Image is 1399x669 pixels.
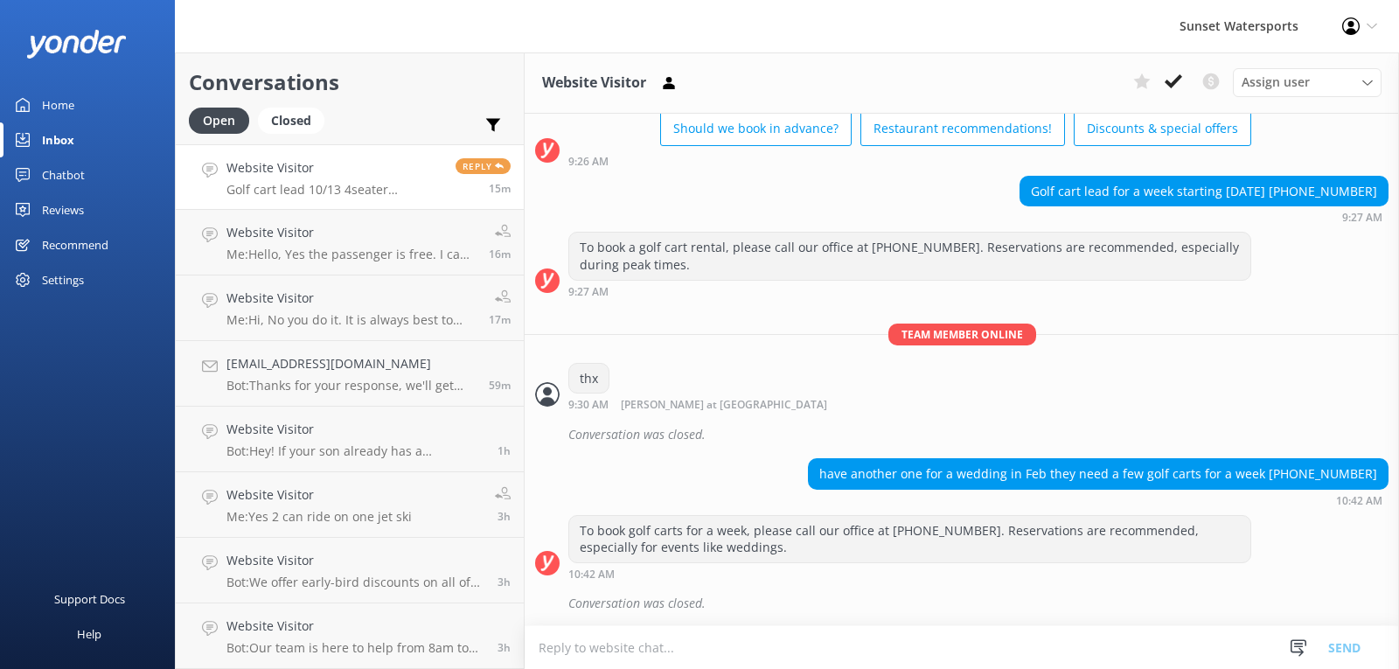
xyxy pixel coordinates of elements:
div: Closed [258,108,324,134]
div: Jul 28 2025 08:27am (UTC -05:00) America/Cancun [568,285,1251,297]
div: Assign User [1233,68,1382,96]
div: Reviews [42,192,84,227]
div: Open [189,108,249,134]
p: Bot: Our team is here to help from 8am to 8pm! You can also give us a call at [PHONE_NUMBER]. [226,640,484,656]
h4: Website Visitor [226,223,476,242]
button: Discounts & special offers [1074,111,1251,146]
span: Sep 26 2025 08:23am (UTC -05:00) America/Cancun [498,575,511,589]
h4: Website Visitor [226,485,412,505]
div: Conversation was closed. [568,589,1389,618]
h4: Website Visitor [226,289,476,308]
h4: Website Visitor [226,551,484,570]
a: Open [189,110,258,129]
div: Recommend [42,227,108,262]
span: Assign user [1242,73,1310,92]
img: yonder-white-logo.png [26,30,127,59]
div: Support Docs [54,582,125,617]
span: Reply [456,158,511,174]
span: [PERSON_NAME] at [GEOGRAPHIC_DATA] [621,400,827,411]
div: Jul 28 2025 09:42am (UTC -05:00) America/Cancun [568,568,1251,580]
span: Sep 26 2025 08:24am (UTC -05:00) America/Cancun [498,509,511,524]
strong: 9:26 AM [568,157,609,167]
a: Website VisitorMe:Hi, No you do it. It is always best to wear sunglasses out in the sun17m [176,275,524,341]
strong: 9:27 AM [1342,213,1382,223]
div: 2025-07-28T14:01:31.717 [535,420,1389,449]
a: Website VisitorGolf cart lead 10/13 4seater [PHONE_NUMBER]Reply15m [176,144,524,210]
strong: 9:30 AM [568,400,609,411]
div: Home [42,87,74,122]
div: Inbox [42,122,74,157]
strong: 10:42 AM [568,569,615,580]
a: Website VisitorBot:We offer early-bird discounts on all of our morning trips, and when you book d... [176,538,524,603]
a: Website VisitorMe:Hello, Yes the passenger is free. I can help you make a reservation if you woul... [176,210,524,275]
div: Jul 28 2025 09:42am (UTC -05:00) America/Cancun [808,494,1389,506]
div: Golf cart lead for a week starting [DATE] [PHONE_NUMBER] [1020,177,1388,206]
strong: 10:42 AM [1336,496,1382,506]
span: Sep 26 2025 11:28am (UTC -05:00) America/Cancun [489,312,511,327]
div: have another one for a wedding in Feb they need a few golf carts for a week [PHONE_NUMBER] [809,459,1388,489]
button: Restaurant recommendations! [860,111,1065,146]
div: Jul 28 2025 08:26am (UTC -05:00) America/Cancun [568,155,1251,167]
div: Chatbot [42,157,85,192]
h4: Website Visitor [226,617,484,636]
span: Sep 26 2025 10:31am (UTC -05:00) America/Cancun [498,443,511,458]
h3: Website Visitor [542,72,646,94]
div: Jul 28 2025 08:30am (UTC -05:00) America/Cancun [568,398,884,411]
strong: 9:27 AM [568,287,609,297]
p: Me: Hello, Yes the passenger is free. I can help you make a reservation if you would like? [226,247,476,262]
div: Conversation was closed. [568,420,1389,449]
div: 2025-07-28T14:53:28.607 [535,589,1389,618]
div: Settings [42,262,84,297]
a: Website VisitorBot:Our team is here to help from 8am to 8pm! You can also give us a call at [PHON... [176,603,524,669]
p: Bot: Thanks for your response, we'll get back to you as soon as we can during opening hours. [226,378,476,394]
button: Should we book in advance? [660,111,852,146]
p: Bot: Hey! If your son already has a [US_STATE] Boaters License, he's all set and doesn't need to ... [226,443,484,459]
span: Sep 26 2025 10:46am (UTC -05:00) America/Cancun [489,378,511,393]
span: Sep 26 2025 11:29am (UTC -05:00) America/Cancun [489,247,511,261]
a: Closed [258,110,333,129]
span: Team member online [888,324,1036,345]
h2: Conversations [189,66,511,99]
a: Website VisitorBot:Hey! If your son already has a [US_STATE] Boaters License, he's all set and do... [176,407,524,472]
span: Sep 26 2025 11:30am (UTC -05:00) America/Cancun [489,181,511,196]
p: Me: Hi, No you do it. It is always best to wear sunglasses out in the sun [226,312,476,328]
div: To book a golf cart rental, please call our office at [PHONE_NUMBER]. Reservations are recommende... [569,233,1250,279]
p: Bot: We offer early-bird discounts on all of our morning trips, and when you book direct, we guar... [226,575,484,590]
h4: Website Visitor [226,158,442,178]
a: [EMAIL_ADDRESS][DOMAIN_NAME]Bot:Thanks for your response, we'll get back to you as soon as we can... [176,341,524,407]
div: thx [569,364,609,394]
p: Me: Yes 2 can ride on one jet ski [226,509,412,525]
div: Help [77,617,101,652]
h4: [EMAIL_ADDRESS][DOMAIN_NAME] [226,354,476,373]
div: Jul 28 2025 08:27am (UTC -05:00) America/Cancun [1020,211,1389,223]
h4: Website Visitor [226,420,484,439]
span: Sep 26 2025 08:20am (UTC -05:00) America/Cancun [498,640,511,655]
a: Website VisitorMe:Yes 2 can ride on one jet ski3h [176,472,524,538]
div: To book golf carts for a week, please call our office at [PHONE_NUMBER]. Reservations are recomme... [569,516,1250,562]
p: Golf cart lead 10/13 4seater [PHONE_NUMBER] [226,182,442,198]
